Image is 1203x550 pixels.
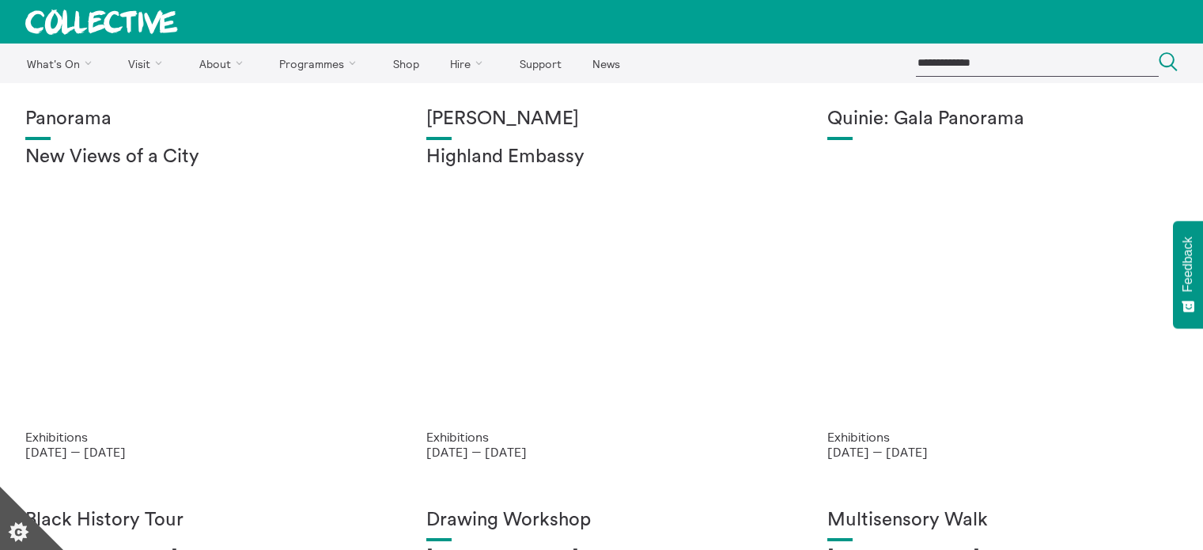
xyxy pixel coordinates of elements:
a: Shop [379,44,433,83]
a: Josie Vallely Quinie: Gala Panorama Exhibitions [DATE] — [DATE] [802,83,1203,484]
button: Feedback - Show survey [1173,221,1203,328]
a: About [185,44,263,83]
p: Exhibitions [25,430,376,444]
a: Support [505,44,575,83]
p: Exhibitions [426,430,777,444]
a: Visit [115,44,183,83]
p: [DATE] — [DATE] [426,445,777,459]
p: [DATE] — [DATE] [25,445,376,459]
a: Solar wheels 17 [PERSON_NAME] Highland Embassy Exhibitions [DATE] — [DATE] [401,83,802,484]
a: Hire [437,44,503,83]
h1: Multisensory Walk [827,510,1178,532]
h2: New Views of a City [25,146,376,169]
a: News [578,44,634,83]
a: Programmes [266,44,376,83]
p: Exhibitions [827,430,1178,444]
h2: Highland Embassy [426,146,777,169]
h1: Drawing Workshop [426,510,777,532]
h1: Quinie: Gala Panorama [827,108,1178,131]
h1: Black History Tour [25,510,376,532]
span: Feedback [1181,237,1195,292]
h1: [PERSON_NAME] [426,108,777,131]
h1: Panorama [25,108,376,131]
p: [DATE] — [DATE] [827,445,1178,459]
a: What's On [13,44,112,83]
